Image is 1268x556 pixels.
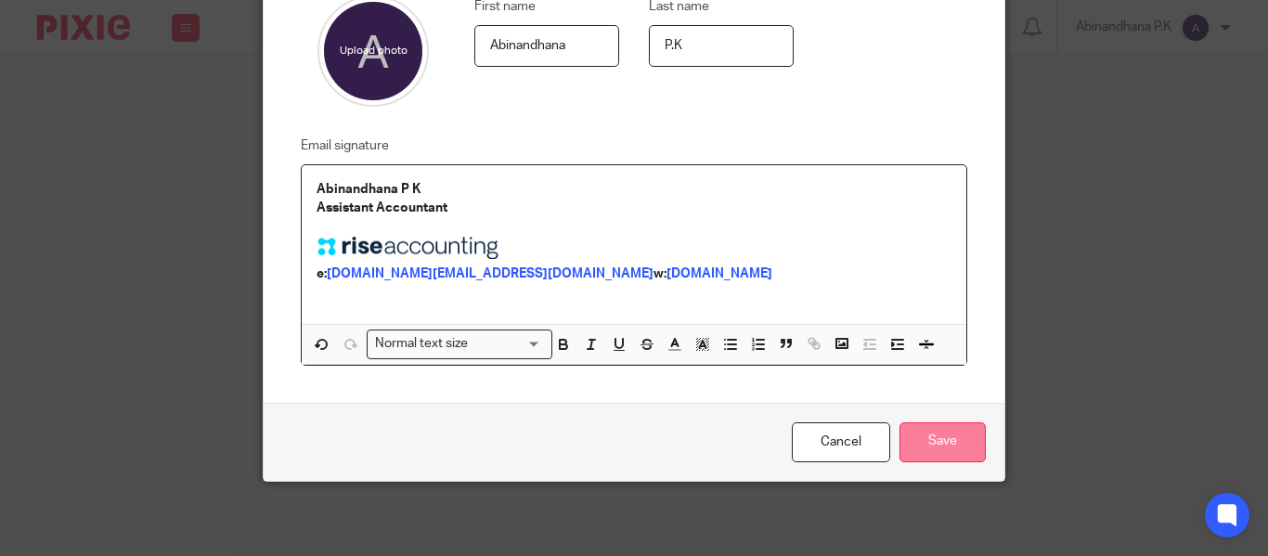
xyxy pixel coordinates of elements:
span: Normal text size [371,334,472,354]
a: [DOMAIN_NAME][EMAIL_ADDRESS][DOMAIN_NAME] [327,267,653,280]
label: Email signature [301,136,389,155]
div: Search for option [367,330,552,358]
strong: Abinandhana P K [317,183,421,196]
img: Image [317,237,502,259]
strong: w: [653,267,666,280]
a: Cancel [792,422,890,462]
input: Search for option [474,334,541,354]
input: Save [899,422,986,462]
a: [DOMAIN_NAME] [666,267,772,280]
strong: Assistant Accountant [317,201,447,214]
strong: e: [317,267,327,280]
